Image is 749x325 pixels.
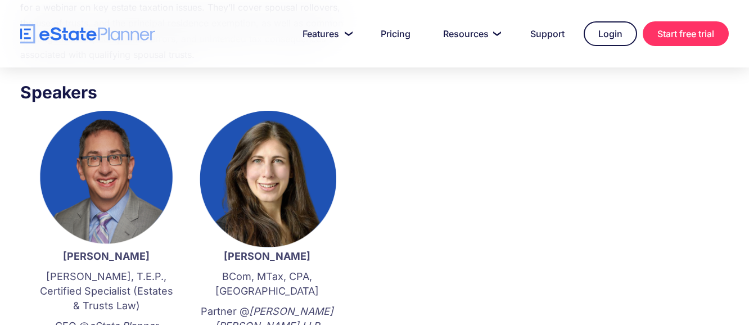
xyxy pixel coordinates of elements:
[430,22,511,45] a: Resources
[20,79,353,105] h3: Speakers
[643,21,729,46] a: Start free trial
[584,21,637,46] a: Login
[20,24,155,44] a: home
[198,269,336,299] p: BCom, MTax, CPA, [GEOGRAPHIC_DATA]
[517,22,578,45] a: Support
[63,250,150,262] strong: [PERSON_NAME]
[367,22,424,45] a: Pricing
[224,250,310,262] strong: [PERSON_NAME]
[289,22,362,45] a: Features
[37,269,175,313] p: [PERSON_NAME], T.E.P., Certified Specialist (Estates & Trusts Law)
